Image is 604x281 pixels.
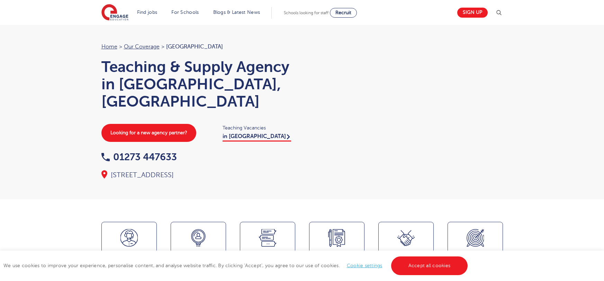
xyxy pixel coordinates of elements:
a: Meetthe team [101,222,157,278]
a: VettingStandards [309,222,364,278]
a: Blogs & Latest News [213,10,260,15]
span: Teaching Vacancies [223,124,295,132]
a: ServiceArea [448,222,503,278]
span: > [161,44,164,50]
span: > [119,44,122,50]
span: We use cookies to improve your experience, personalise content, and analyse website traffic. By c... [3,263,469,268]
div: [STREET_ADDRESS] [101,170,295,180]
a: For Schools [171,10,199,15]
a: Accept all cookies [391,256,468,275]
a: Find jobs [137,10,157,15]
a: Cookie settings [347,263,382,268]
a: LatestVacancies [171,222,226,278]
a: Our coverage [124,44,160,50]
a: Home [101,44,117,50]
a: GoogleReviews [240,222,295,278]
a: Recruit [330,8,357,18]
a: Looking for a new agency partner? [101,124,196,142]
a: Local Partnerships [378,222,434,278]
span: [GEOGRAPHIC_DATA] [166,44,223,50]
span: Schools looking for staff [284,10,328,15]
a: 01273 447633 [101,152,177,162]
h1: Teaching & Supply Agency in [GEOGRAPHIC_DATA], [GEOGRAPHIC_DATA] [101,58,295,110]
a: Sign up [457,8,488,18]
nav: breadcrumb [101,42,295,51]
a: in [GEOGRAPHIC_DATA] [223,133,291,142]
span: Recruit [335,10,351,15]
img: Engage Education [101,4,128,21]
